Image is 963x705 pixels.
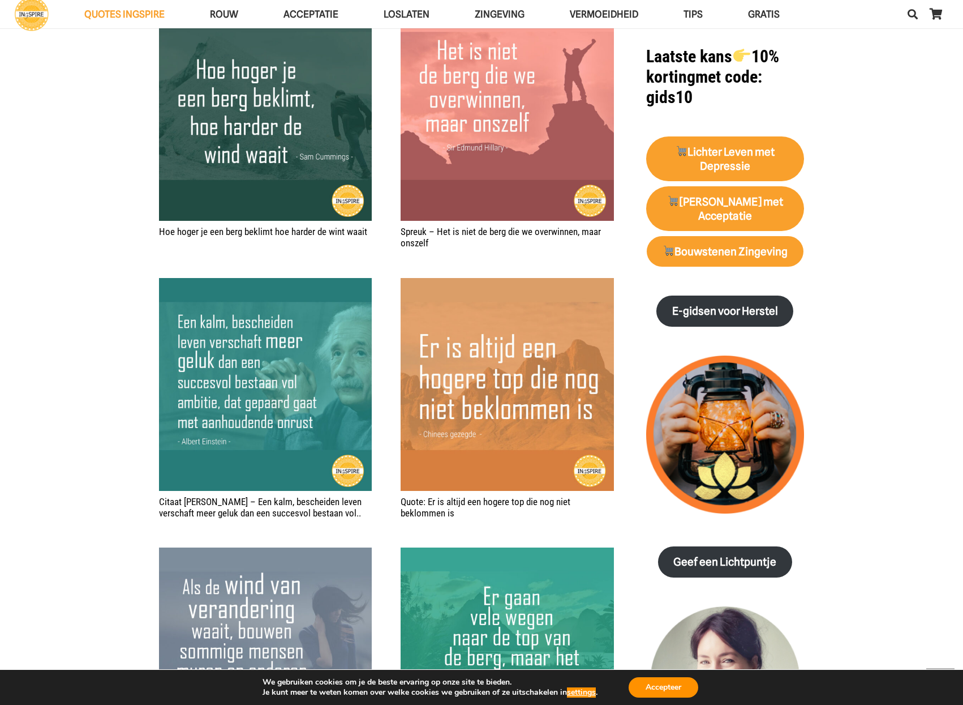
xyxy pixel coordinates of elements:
[663,245,674,256] img: 🛒
[159,8,372,221] a: Hoe hoger je een berg beklimt hoe harder de wint waait
[401,278,613,491] img: Chinees gezegde: Er is altijd een hogere top die nog niet beklommen is | ingspire
[647,236,803,267] a: 🛒Bouwstenen Zingeving
[159,8,372,221] img: Hoe hoger je een berg beklimt hoe harder de wind waait - Sam Cummings
[567,687,596,698] button: settings
[263,677,597,687] p: We gebruiken cookies om je de beste ervaring op onze site te bieden.
[748,8,780,20] span: GRATIS
[733,47,750,64] img: 👉
[683,8,703,20] span: TIPS
[570,8,638,20] span: VERMOEIDHEID
[401,8,613,221] a: Spreuk – Het is niet de berg die we overwinnen, maar onszelf
[401,226,601,249] a: Spreuk – Het is niet de berg die we overwinnen, maar onszelf
[676,146,687,156] img: 🛒
[159,278,372,491] img: Einstein spreuk - Een kalm bescheiden leven - quotes zingeving op ingspire.nl
[662,245,788,258] strong: Bouwstenen Zingeving
[668,195,678,206] img: 🛒
[401,278,613,491] a: Quote: Er is altijd een hogere top die nog niet beklommen is
[159,226,367,237] a: Hoe hoger je een berg beklimt hoe harder de wint waait
[926,668,955,697] a: Terug naar top
[384,8,429,20] span: Loslaten
[646,186,804,232] a: 🛒[PERSON_NAME] met Acceptatie
[656,296,793,327] a: E-gidsen voor Herstel
[263,687,597,698] p: Je kunt meer te weten komen over welke cookies we gebruiken of ze uitschakelen in .
[159,278,372,491] a: Citaat Einstein – Een kalm, bescheiden leven verschaft meer geluk dan een succesvol bestaan vol..
[673,556,776,569] strong: Geef een Lichtpuntje
[475,8,525,20] span: Zingeving
[672,305,778,318] strong: E-gidsen voor Herstel
[210,8,238,20] span: ROUW
[401,496,570,519] a: Quote: Er is altijd een hogere top die nog niet beklommen is
[658,546,792,578] a: Geef een Lichtpuntje
[646,356,804,514] img: lichtpuntjes voor in donkere tijden
[646,46,779,87] strong: Laatste kans 10% korting
[629,677,698,698] button: Accepteer
[667,195,783,223] strong: [PERSON_NAME] met Acceptatie
[283,8,338,20] span: Acceptatie
[84,8,165,20] span: QUOTES INGSPIRE
[646,136,804,182] a: 🛒Lichter Leven met Depressie
[646,46,804,108] h1: met code: gids10
[401,8,613,221] img: Spreuk over Overwinning en Jouw Berg beklimmen - Ingspire zingevingsplatform
[675,146,775,173] strong: Lichter Leven met Depressie
[159,496,362,519] a: Citaat [PERSON_NAME] – Een kalm, bescheiden leven verschaft meer geluk dan een succesvol bestaan ...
